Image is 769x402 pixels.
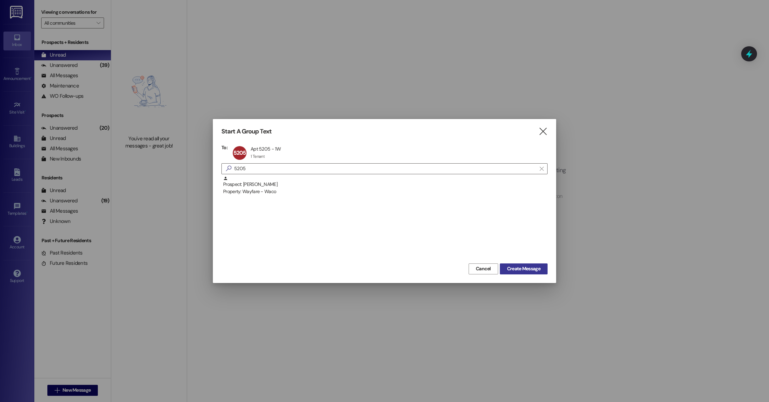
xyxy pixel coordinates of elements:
h3: Start A Group Text [221,128,272,135]
span: 5205 [233,149,246,156]
button: Create Message [500,263,548,274]
button: Cancel [469,263,498,274]
div: Prospect: [PERSON_NAME] [223,176,548,196]
button: Clear text [536,164,547,174]
i:  [540,166,543,172]
span: Cancel [476,265,491,272]
span: Create Message [507,265,540,272]
div: Apt 5205 - 1W [251,146,281,152]
input: Search for any contact or apartment [234,164,536,174]
i:  [538,128,548,135]
i:  [223,165,234,172]
div: Property: Wayfare - Waco [223,188,548,195]
h3: To: [221,144,228,151]
div: 1 Tenant [251,154,265,159]
div: Prospect: [PERSON_NAME]Property: Wayfare - Waco [221,176,548,193]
